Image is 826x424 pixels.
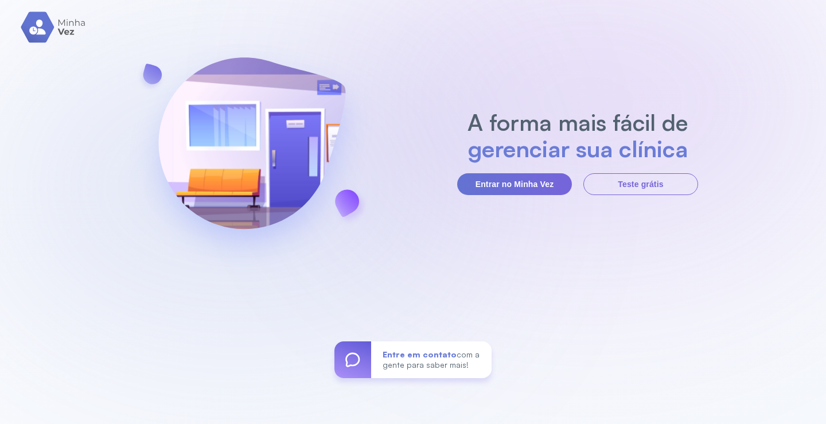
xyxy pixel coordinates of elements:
[371,341,492,378] div: com a gente para saber mais!
[383,349,457,359] span: Entre em contato
[583,173,698,195] button: Teste grátis
[462,135,694,162] h2: gerenciar sua clínica
[462,109,694,135] h2: A forma mais fácil de
[457,173,572,195] button: Entrar no Minha Vez
[334,341,492,378] a: Entre em contatocom a gente para saber mais!
[21,11,87,43] img: logo.svg
[128,27,376,277] img: banner-login.svg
